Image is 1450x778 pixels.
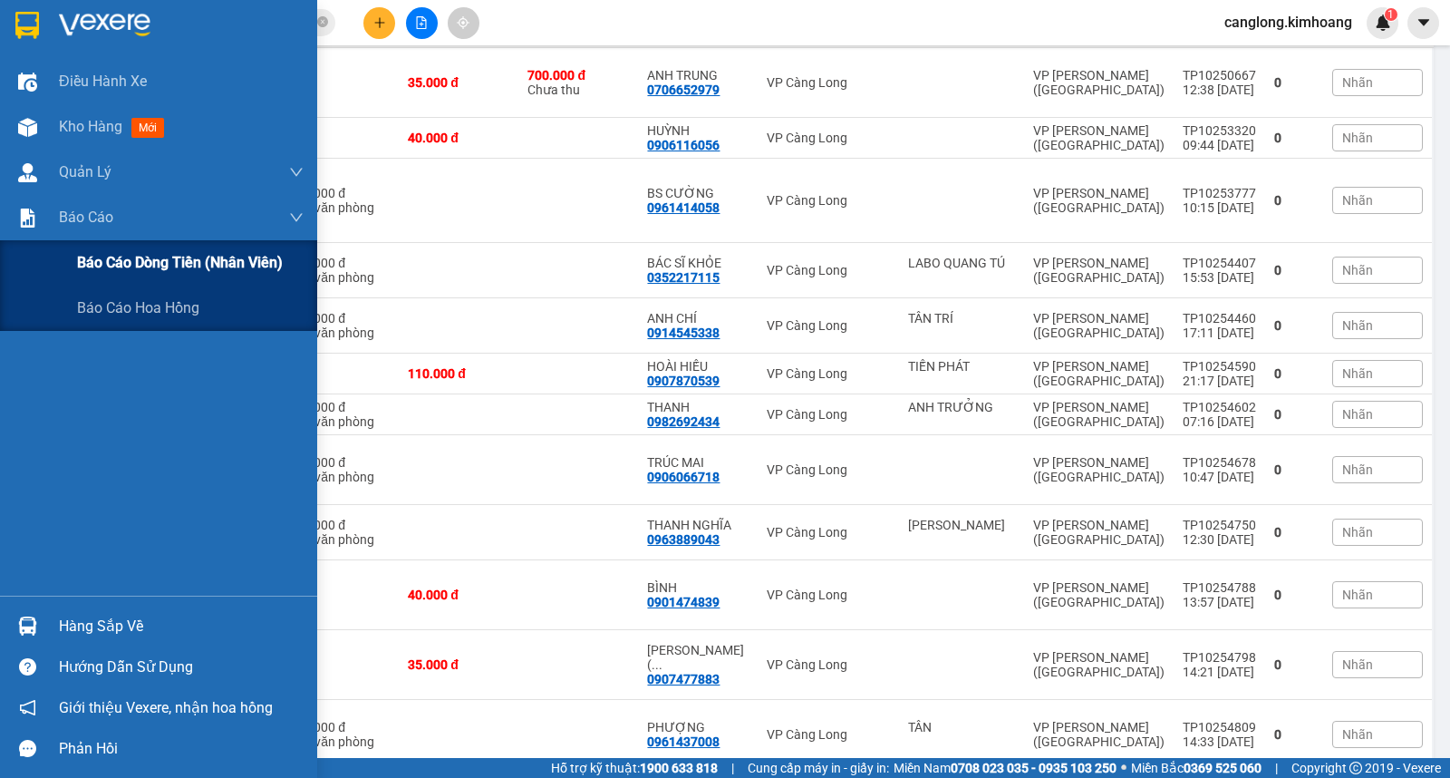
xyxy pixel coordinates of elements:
[894,758,1116,778] span: Miền Nam
[1183,400,1256,414] div: TP10254602
[1183,186,1256,200] div: TP10253777
[647,400,749,414] div: THANH
[1033,400,1165,429] div: VP [PERSON_NAME] ([GEOGRAPHIC_DATA])
[295,326,390,340] div: Tại văn phòng
[647,672,720,686] div: 0907477883
[1342,525,1373,540] span: Nhãn
[1342,263,1373,277] span: Nhãn
[1342,75,1373,90] span: Nhãn
[647,414,720,429] div: 0982692434
[1183,123,1256,138] div: TP10253320
[647,200,720,215] div: 0961414058
[19,699,36,716] span: notification
[295,311,390,326] div: 35.000 đ
[77,297,199,319] span: Báo cáo hoa hồng
[59,654,304,681] div: Hướng dẫn sử dụng
[767,588,890,602] div: VP Càng Long
[647,83,720,97] div: 0706652979
[1183,138,1256,152] div: 09:44 [DATE]
[647,256,749,270] div: BÁC SĨ KHỎE
[1274,75,1314,90] div: 0
[1416,15,1432,31] span: caret-down
[1033,650,1165,679] div: VP [PERSON_NAME] ([GEOGRAPHIC_DATA])
[1121,764,1126,772] span: ⚪️
[908,400,1015,414] div: ANH TRƯỞNG
[1183,650,1256,665] div: TP10254798
[295,518,390,532] div: 35.000 đ
[1274,657,1314,672] div: 0
[1274,131,1314,145] div: 0
[527,68,629,83] div: 700.000 đ
[1183,455,1256,470] div: TP10254678
[1342,588,1373,602] span: Nhãn
[731,758,734,778] span: |
[908,518,1015,532] div: THUẤN NAM
[1342,193,1373,208] span: Nhãn
[1183,580,1256,595] div: TP10254788
[647,595,720,609] div: 0901474839
[767,75,890,90] div: VP Càng Long
[767,131,890,145] div: VP Càng Long
[1274,727,1314,742] div: 0
[59,735,304,763] div: Phản hồi
[647,374,720,388] div: 0907870539
[527,68,629,97] div: Chưa thu
[1274,366,1314,381] div: 0
[295,186,390,200] div: 40.000 đ
[1183,595,1256,609] div: 13:57 [DATE]
[1342,131,1373,145] span: Nhãn
[59,70,147,92] span: Điều hành xe
[1342,318,1373,333] span: Nhãn
[289,210,304,225] span: down
[647,68,749,83] div: ANH TRUNG
[1349,762,1362,774] span: copyright
[1183,270,1256,285] div: 15:53 [DATE]
[767,366,890,381] div: VP Càng Long
[1385,8,1397,21] sup: 1
[647,643,749,672] div: MINH TRỰC ( D&T)
[1033,518,1165,547] div: VP [PERSON_NAME] ([GEOGRAPHIC_DATA])
[1274,462,1314,477] div: 0
[1274,588,1314,602] div: 0
[647,311,749,326] div: ANH CHÍ
[1033,720,1165,749] div: VP [PERSON_NAME] ([GEOGRAPHIC_DATA])
[19,740,36,757] span: message
[295,200,390,215] div: Tại văn phòng
[1375,15,1391,31] img: icon-new-feature
[647,138,720,152] div: 0906116056
[1274,263,1314,277] div: 0
[647,720,749,734] div: PHƯỢNG
[1274,318,1314,333] div: 0
[647,532,720,547] div: 0963889043
[415,16,428,29] span: file-add
[1275,758,1278,778] span: |
[59,160,111,183] span: Quản Lý
[373,16,386,29] span: plus
[1274,525,1314,540] div: 0
[295,270,390,285] div: Tại văn phòng
[295,400,390,414] div: 35.000 đ
[1342,366,1373,381] span: Nhãn
[767,462,890,477] div: VP Càng Long
[317,15,328,32] span: close-circle
[18,118,37,137] img: warehouse-icon
[1183,83,1256,97] div: 12:38 [DATE]
[408,75,509,90] div: 35.000 đ
[18,617,37,636] img: warehouse-icon
[363,7,395,39] button: plus
[1183,470,1256,484] div: 10:47 [DATE]
[1407,7,1439,39] button: caret-down
[647,470,720,484] div: 0906066718
[908,256,1015,270] div: LABO QUANG TÚ
[647,734,720,749] div: 0961437008
[1033,123,1165,152] div: VP [PERSON_NAME] ([GEOGRAPHIC_DATA])
[59,118,122,135] span: Kho hàng
[908,359,1015,374] div: TIẾN PHÁT
[767,318,890,333] div: VP Càng Long
[908,311,1015,326] div: TÂN TRÍ
[647,518,749,532] div: THANH NGHĨA
[767,525,890,540] div: VP Càng Long
[295,734,390,749] div: Tại văn phòng
[1183,359,1256,374] div: TP10254590
[1183,256,1256,270] div: TP10254407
